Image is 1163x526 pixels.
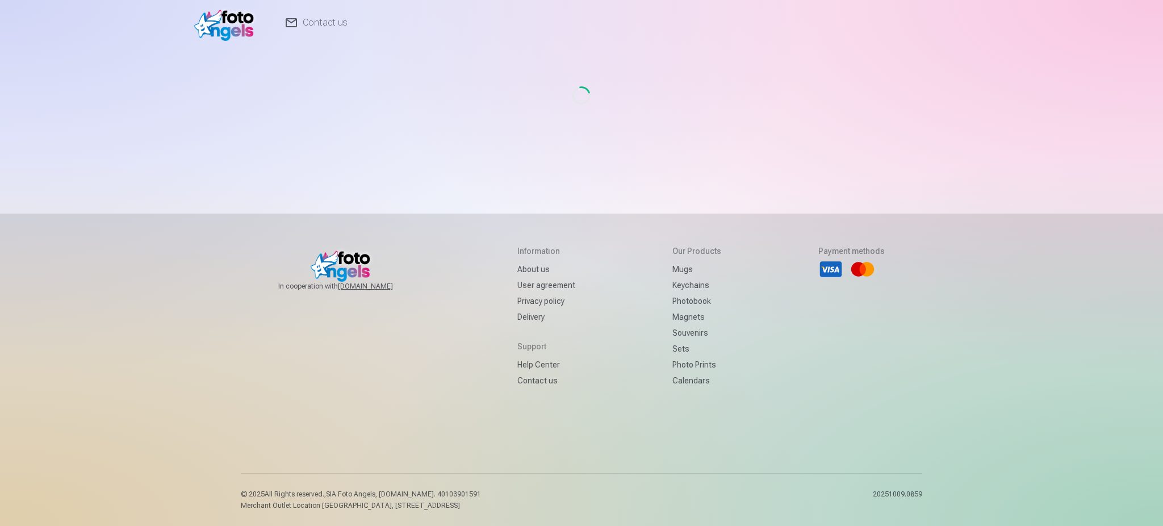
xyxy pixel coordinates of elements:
h5: Information [517,245,575,257]
a: About us [517,261,575,277]
p: © 2025 All Rights reserved. , [241,490,481,499]
a: Delivery [517,309,575,325]
p: Merchant Outlet Location [GEOGRAPHIC_DATA], [STREET_ADDRESS] [241,501,481,510]
p: 20251009.0859 [873,490,922,510]
a: Contact us [517,373,575,389]
h5: Payment methods [818,245,885,257]
a: Photo prints [672,357,721,373]
a: Souvenirs [672,325,721,341]
a: Calendars [672,373,721,389]
a: Privacy policy [517,293,575,309]
a: [DOMAIN_NAME] [338,282,420,291]
span: In cooperation with [278,282,420,291]
li: Mastercard [850,257,875,282]
span: SIA Foto Angels, [DOMAIN_NAME]. 40103901591 [326,490,481,498]
a: User agreement [517,277,575,293]
li: Visa [818,257,843,282]
a: Photobook [672,293,721,309]
a: Keychains [672,277,721,293]
a: Sets [672,341,721,357]
a: Mugs [672,261,721,277]
img: /v1 [194,5,260,41]
a: Magnets [672,309,721,325]
a: Help Center [517,357,575,373]
h5: Our products [672,245,721,257]
h5: Support [517,341,575,352]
